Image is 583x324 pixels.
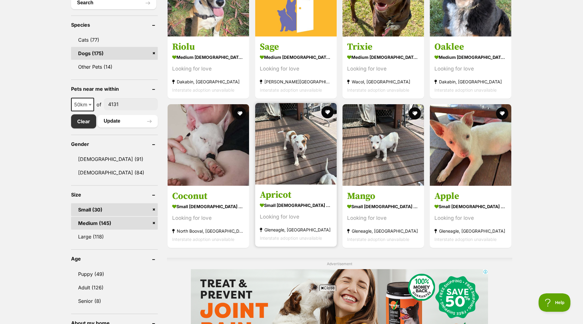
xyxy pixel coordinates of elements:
[320,285,336,291] span: Close
[539,293,571,312] iframe: Help Scout Beacon - Open
[172,190,244,202] h3: Coconut
[343,186,424,248] a: Mango small [DEMOGRAPHIC_DATA] Dog Looking for love Gleneagle, [GEOGRAPHIC_DATA] Interstate adopt...
[496,107,509,120] button: favourite
[430,186,511,248] a: Apple small [DEMOGRAPHIC_DATA] Dog Looking for love Gleneagle, [GEOGRAPHIC_DATA] Interstate adopt...
[71,22,158,28] header: Species
[180,293,403,321] iframe: Advertisement
[434,87,497,92] span: Interstate adoption unavailable
[71,47,158,60] a: Dogs (175)
[409,107,421,120] button: favourite
[347,41,419,52] h3: Trixie
[434,190,507,202] h3: Apple
[260,41,332,52] h3: Sage
[434,214,507,222] div: Looking for love
[172,227,244,235] strong: North Booval, [GEOGRAPHIC_DATA]
[71,203,158,216] a: Small (30)
[234,107,246,120] button: favourite
[71,256,158,261] header: Age
[168,186,249,248] a: Coconut small [DEMOGRAPHIC_DATA] Dog Looking for love North Booval, [GEOGRAPHIC_DATA] Interstate ...
[71,141,158,147] header: Gender
[434,227,507,235] strong: Gleneagle, [GEOGRAPHIC_DATA]
[434,202,507,211] strong: small [DEMOGRAPHIC_DATA] Dog
[172,41,244,52] h3: Riolu
[347,227,419,235] strong: Gleneagle, [GEOGRAPHIC_DATA]
[71,230,158,243] a: Large (118)
[260,64,332,73] div: Looking for love
[97,101,101,108] span: of
[260,87,322,92] span: Interstate adoption unavailable
[343,36,424,98] a: Trixie medium [DEMOGRAPHIC_DATA] Dog Looking for love Wacol, [GEOGRAPHIC_DATA] Interstate adoptio...
[347,52,419,61] strong: medium [DEMOGRAPHIC_DATA] Dog
[104,98,158,110] input: postcode
[172,202,244,211] strong: small [DEMOGRAPHIC_DATA] Dog
[172,64,244,73] div: Looking for love
[255,103,337,185] img: Apricot - Jack Russell Terrier x Bull Terrier Dog
[168,36,249,98] a: Riolu medium [DEMOGRAPHIC_DATA] Dog Looking for love Dakabin, [GEOGRAPHIC_DATA] Interstate adopti...
[71,60,158,73] a: Other Pets (14)
[98,115,158,127] button: Update
[430,104,511,186] img: Apple - Bull Terrier x Jack Russell Terrier Dog
[434,77,507,86] strong: Dakabin, [GEOGRAPHIC_DATA]
[347,87,409,92] span: Interstate adoption unavailable
[347,214,419,222] div: Looking for love
[172,87,234,92] span: Interstate adoption unavailable
[172,77,244,86] strong: Dakabin, [GEOGRAPHIC_DATA]
[434,64,507,73] div: Looking for love
[71,268,158,280] a: Puppy (49)
[260,52,332,61] strong: medium [DEMOGRAPHIC_DATA] Dog
[71,192,158,197] header: Size
[347,77,419,86] strong: Wacol, [GEOGRAPHIC_DATA]
[71,98,94,111] span: 50km
[260,213,332,221] div: Looking for love
[260,189,332,201] h3: Apricot
[71,86,158,92] header: Pets near me within
[430,36,511,98] a: Oaklee medium [DEMOGRAPHIC_DATA] Dog Looking for love Dakabin, [GEOGRAPHIC_DATA] Interstate adopt...
[71,33,158,46] a: Cats (77)
[71,217,158,230] a: Medium (145)
[172,214,244,222] div: Looking for love
[347,237,409,242] span: Interstate adoption unavailable
[260,201,332,210] strong: small [DEMOGRAPHIC_DATA] Dog
[434,237,497,242] span: Interstate adoption unavailable
[72,100,93,109] span: 50km
[168,104,249,186] img: Coconut - Bull Terrier x Jack Russell Terrier Dog
[434,52,507,61] strong: medium [DEMOGRAPHIC_DATA] Dog
[255,185,337,247] a: Apricot small [DEMOGRAPHIC_DATA] Dog Looking for love Gleneagle, [GEOGRAPHIC_DATA] Interstate ado...
[343,104,424,186] img: Mango - Bull Terrier x Jack Russell Terrier Dog
[71,153,158,166] a: [DEMOGRAPHIC_DATA] (91)
[172,52,244,61] strong: medium [DEMOGRAPHIC_DATA] Dog
[321,106,334,118] button: favourite
[347,202,419,211] strong: small [DEMOGRAPHIC_DATA] Dog
[255,36,337,98] a: Sage medium [DEMOGRAPHIC_DATA] Dog Looking for love [PERSON_NAME][GEOGRAPHIC_DATA], [GEOGRAPHIC_D...
[172,237,234,242] span: Interstate adoption unavailable
[347,190,419,202] h3: Mango
[71,295,158,307] a: Senior (8)
[260,77,332,86] strong: [PERSON_NAME][GEOGRAPHIC_DATA], [GEOGRAPHIC_DATA]
[347,64,419,73] div: Looking for love
[71,114,96,128] a: Clear
[260,226,332,234] strong: Gleneagle, [GEOGRAPHIC_DATA]
[260,235,322,241] span: Interstate adoption unavailable
[71,281,158,294] a: Adult (126)
[434,41,507,52] h3: Oaklee
[71,166,158,179] a: [DEMOGRAPHIC_DATA] (84)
